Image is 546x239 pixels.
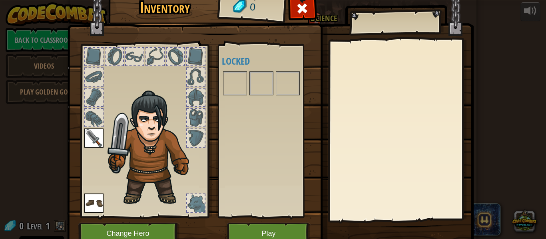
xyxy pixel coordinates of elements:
[104,90,202,206] img: hair_2.png
[222,56,316,66] h4: Locked
[84,128,104,148] img: portrait.png
[84,194,104,213] img: portrait.png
